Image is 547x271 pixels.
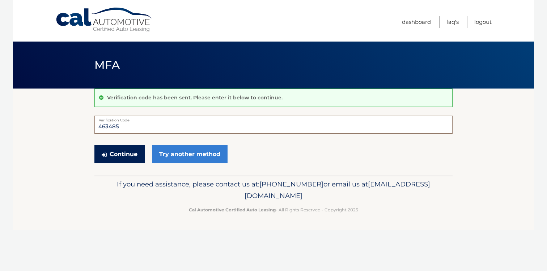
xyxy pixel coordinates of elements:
[245,180,430,200] span: [EMAIL_ADDRESS][DOMAIN_NAME]
[189,207,276,212] strong: Cal Automotive Certified Auto Leasing
[446,16,459,28] a: FAQ's
[402,16,431,28] a: Dashboard
[107,94,283,101] p: Verification code has been sent. Please enter it below to continue.
[152,145,228,163] a: Try another method
[99,206,448,214] p: - All Rights Reserved - Copyright 2025
[94,116,453,121] label: Verification Code
[94,116,453,134] input: Verification Code
[94,58,120,72] span: MFA
[474,16,492,28] a: Logout
[55,7,153,33] a: Cal Automotive
[94,145,145,163] button: Continue
[259,180,323,188] span: [PHONE_NUMBER]
[99,178,448,202] p: If you need assistance, please contact us at: or email us at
